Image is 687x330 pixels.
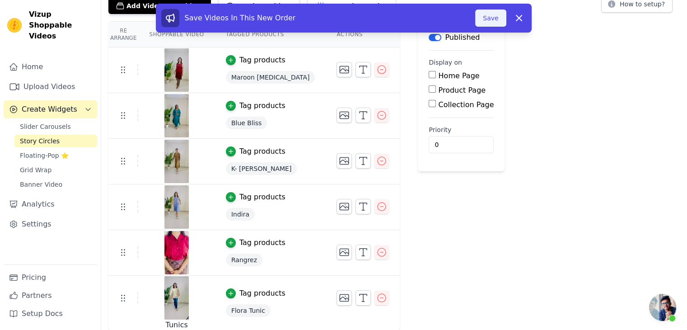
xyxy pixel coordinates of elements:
[4,215,97,233] a: Settings
[429,58,462,67] legend: Display on
[438,86,486,94] label: Product Page
[20,165,51,174] span: Grid Wrap
[164,276,189,320] img: tn-8add5e4f6895453a9d984a0af172ff2f.png
[4,305,97,323] a: Setup Docs
[226,146,285,157] button: Tag products
[336,199,352,214] button: Change Thumbnail
[336,153,352,169] button: Change Thumbnail
[14,149,97,162] a: Floating-Pop ⭐
[239,100,285,111] div: Tag products
[20,137,60,146] span: Story Circles
[226,237,285,248] button: Tag products
[14,178,97,191] a: Banner Video
[226,208,255,221] span: Indira
[336,290,352,306] button: Change Thumbnail
[226,55,285,66] button: Tag products
[226,192,285,203] button: Tag products
[20,122,71,131] span: Slider Carousels
[20,151,69,160] span: Floating-Pop ⭐
[438,71,479,80] label: Home Page
[226,117,267,129] span: Blue Bliss
[226,100,285,111] button: Tag products
[4,58,97,76] a: Home
[4,78,97,96] a: Upload Videos
[4,287,97,305] a: Partners
[239,288,285,299] div: Tag products
[22,104,77,115] span: Create Widgets
[226,304,271,317] span: Flora Tunic
[475,9,506,27] button: Save
[4,269,97,287] a: Pricing
[226,288,285,299] button: Tag products
[14,120,97,133] a: Slider Carousels
[4,195,97,213] a: Analytics
[438,100,494,109] label: Collection Page
[336,108,352,123] button: Change Thumbnail
[164,140,189,183] img: tn-bda2eb4362094f15a280aec55a9d77cd.png
[226,71,315,84] span: Maroon [MEDICAL_DATA]
[14,135,97,147] a: Story Circles
[336,245,352,260] button: Change Thumbnail
[649,294,676,321] div: Open chat
[601,2,673,10] a: How to setup?
[164,94,189,137] img: tn-d3991851da15497a95ca6448b49c4f8f.png
[239,192,285,203] div: Tag products
[164,48,189,92] img: tn-751c947ec91d4622a4b0a37fe46ae7fa.png
[14,164,97,176] a: Grid Wrap
[226,254,262,266] span: Rangrez
[239,237,285,248] div: Tag products
[20,180,62,189] span: Banner Video
[185,14,296,22] span: Save Videos In This New Order
[4,100,97,118] button: Create Widgets
[164,231,189,274] img: tn-fddf9198751548ccb9a93849d4632cd4.png
[336,62,352,77] button: Change Thumbnail
[445,32,480,43] p: Published
[226,162,297,175] span: K- [PERSON_NAME]
[429,125,494,134] label: Priority
[239,146,285,157] div: Tag products
[239,55,285,66] div: Tag products
[164,185,189,229] img: tn-07548f0e66264230bdede5e8f14d431a.png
